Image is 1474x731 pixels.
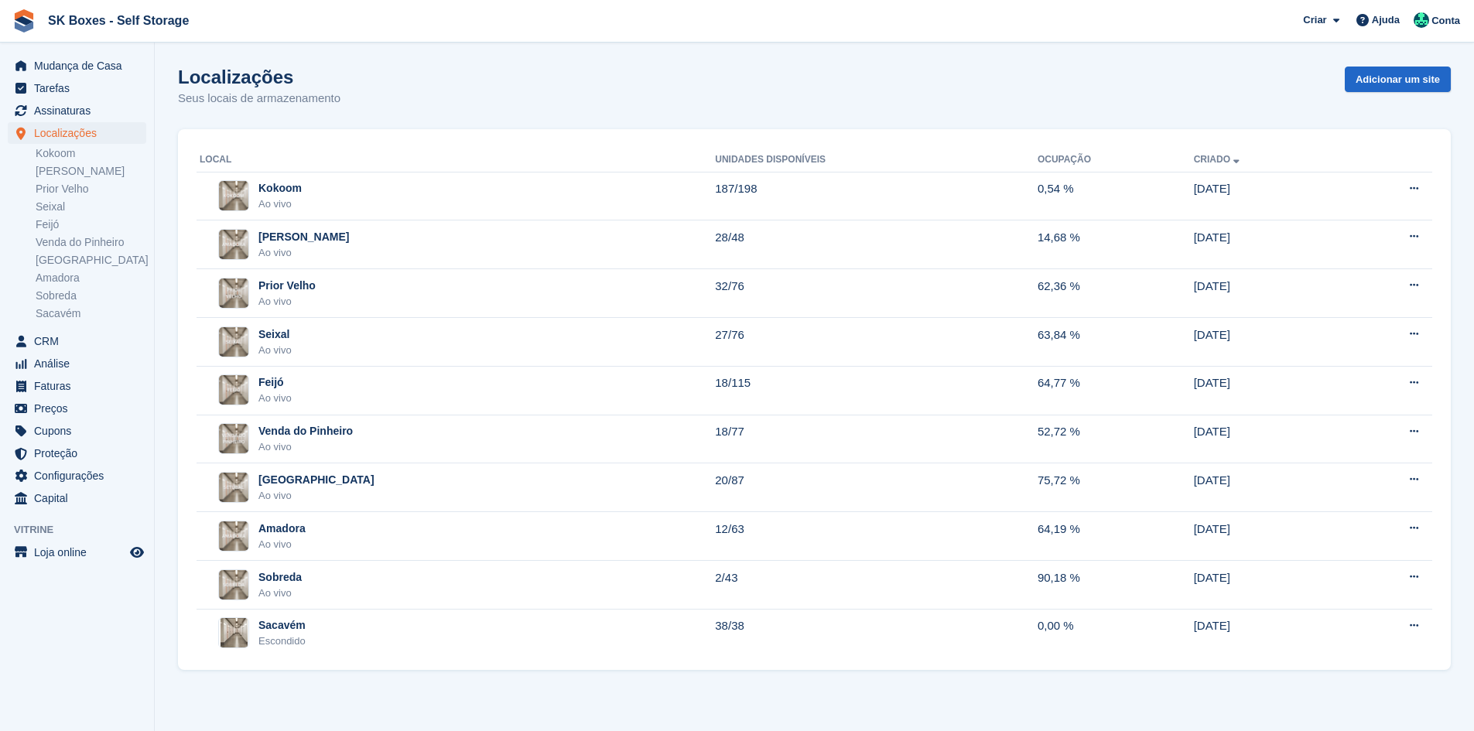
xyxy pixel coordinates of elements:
td: 90,18 % [1038,561,1194,610]
span: Vitrine [14,522,154,538]
div: Ao vivo [258,294,316,309]
a: menu [8,330,146,352]
td: 32/76 [715,269,1038,318]
span: Configurações [34,465,127,487]
th: Ocupação [1038,148,1194,173]
div: [PERSON_NAME] [258,229,349,245]
a: Prior Velho [36,182,146,196]
span: Loja online [34,541,127,563]
p: Seus locais de armazenamento [178,90,340,108]
a: Seixal [36,200,146,214]
td: [DATE] [1194,609,1337,657]
a: Loja de pré-visualização [128,543,146,562]
a: Venda do Pinheiro [36,235,146,250]
a: Sacavém [36,306,146,321]
div: Kokoom [258,180,302,196]
img: Imagem do site Kokoom [219,181,248,210]
td: 28/48 [715,220,1038,269]
td: [DATE] [1194,366,1337,415]
div: Sacavém [258,617,306,634]
div: Ao vivo [258,391,292,406]
a: [PERSON_NAME] [36,164,146,179]
div: Escondido [258,634,306,649]
img: Imagem do site Sacavém [221,617,248,648]
h1: Localizações [178,67,340,87]
td: [DATE] [1194,172,1337,220]
div: Ao vivo [258,586,302,601]
span: Assinaturas [34,100,127,121]
span: Ajuda [1372,12,1400,28]
td: [DATE] [1194,415,1337,463]
span: Mudança de Casa [34,55,127,77]
div: Seixal [258,326,292,343]
div: Sobreda [258,569,302,586]
a: Sobreda [36,289,146,303]
td: 12/63 [715,512,1038,561]
div: Feijó [258,374,292,391]
td: 0,54 % [1038,172,1194,220]
a: menu [8,375,146,397]
a: [GEOGRAPHIC_DATA] [36,253,146,268]
div: Ao vivo [258,488,374,504]
img: stora-icon-8386f47178a22dfd0bd8f6a31ec36ba5ce8667c1dd55bd0f319d3a0aa187defe.svg [12,9,36,32]
a: Adicionar um site [1345,67,1451,92]
th: Unidades disponíveis [715,148,1038,173]
td: 18/77 [715,415,1038,463]
img: SK Boxes - Comercial [1414,12,1429,28]
td: 64,19 % [1038,512,1194,561]
span: Cupons [34,420,127,442]
td: 62,36 % [1038,269,1194,318]
div: Ao vivo [258,196,302,212]
a: menu [8,398,146,419]
div: Ao vivo [258,343,292,358]
td: 75,72 % [1038,463,1194,512]
img: Imagem do site Venda do Pinheiro [219,424,248,453]
a: menu [8,100,146,121]
div: [GEOGRAPHIC_DATA] [258,472,374,488]
th: Local [197,148,715,173]
span: Conta [1431,13,1460,29]
span: CRM [34,330,127,352]
td: [DATE] [1194,512,1337,561]
td: 0,00 % [1038,609,1194,657]
div: Venda do Pinheiro [258,423,353,439]
a: menu [8,487,146,509]
span: Análise [34,353,127,374]
td: [DATE] [1194,561,1337,610]
a: Kokoom [36,146,146,161]
td: 2/43 [715,561,1038,610]
td: 20/87 [715,463,1038,512]
a: menu [8,541,146,563]
a: SK Boxes - Self Storage [42,8,195,33]
td: 63,84 % [1038,318,1194,367]
div: Ao vivo [258,537,306,552]
a: Criado [1194,154,1243,165]
td: 187/198 [715,172,1038,220]
a: Feijó [36,217,146,232]
td: [DATE] [1194,269,1337,318]
div: Ao vivo [258,439,353,455]
a: menu [8,77,146,99]
img: Imagem do site Setúbal [219,473,248,502]
td: 38/38 [715,609,1038,657]
td: 14,68 % [1038,220,1194,269]
a: menu [8,420,146,442]
img: Imagem do site Amadora II [219,230,248,259]
a: menu [8,55,146,77]
span: Localizações [34,122,127,144]
a: menu [8,442,146,464]
span: Proteção [34,442,127,464]
div: Prior Velho [258,278,316,294]
div: Amadora [258,521,306,537]
span: Capital [34,487,127,509]
img: Imagem do site Prior Velho [219,278,248,308]
span: Tarefas [34,77,127,99]
a: menu [8,465,146,487]
div: Ao vivo [258,245,349,261]
span: Faturas [34,375,127,397]
td: 27/76 [715,318,1038,367]
a: menu [8,353,146,374]
td: 18/115 [715,366,1038,415]
td: [DATE] [1194,318,1337,367]
span: Preços [34,398,127,419]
